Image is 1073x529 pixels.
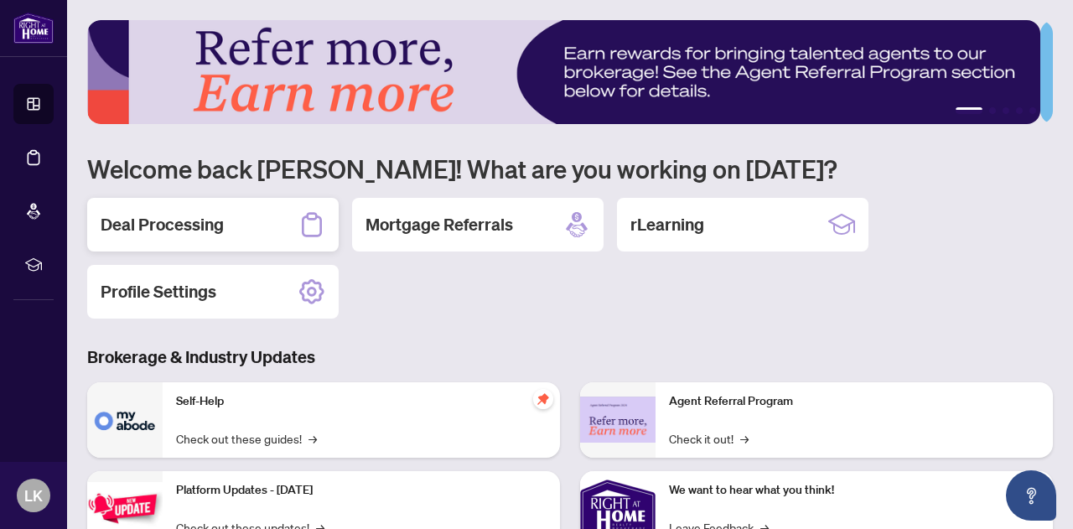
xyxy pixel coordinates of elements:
[101,213,224,236] h2: Deal Processing
[956,107,982,114] button: 1
[740,429,749,448] span: →
[1029,107,1036,114] button: 5
[176,429,317,448] a: Check out these guides!→
[176,392,547,411] p: Self-Help
[1006,470,1056,521] button: Open asap
[24,484,43,507] span: LK
[989,107,996,114] button: 2
[533,389,553,409] span: pushpin
[87,153,1053,184] h1: Welcome back [PERSON_NAME]! What are you working on [DATE]?
[13,13,54,44] img: logo
[669,481,1039,500] p: We want to hear what you think!
[630,213,704,236] h2: rLearning
[669,429,749,448] a: Check it out!→
[669,392,1039,411] p: Agent Referral Program
[308,429,317,448] span: →
[101,280,216,303] h2: Profile Settings
[1003,107,1009,114] button: 3
[1016,107,1023,114] button: 4
[87,20,1040,124] img: Slide 0
[580,397,656,443] img: Agent Referral Program
[87,382,163,458] img: Self-Help
[365,213,513,236] h2: Mortgage Referrals
[176,481,547,500] p: Platform Updates - [DATE]
[87,345,1053,369] h3: Brokerage & Industry Updates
